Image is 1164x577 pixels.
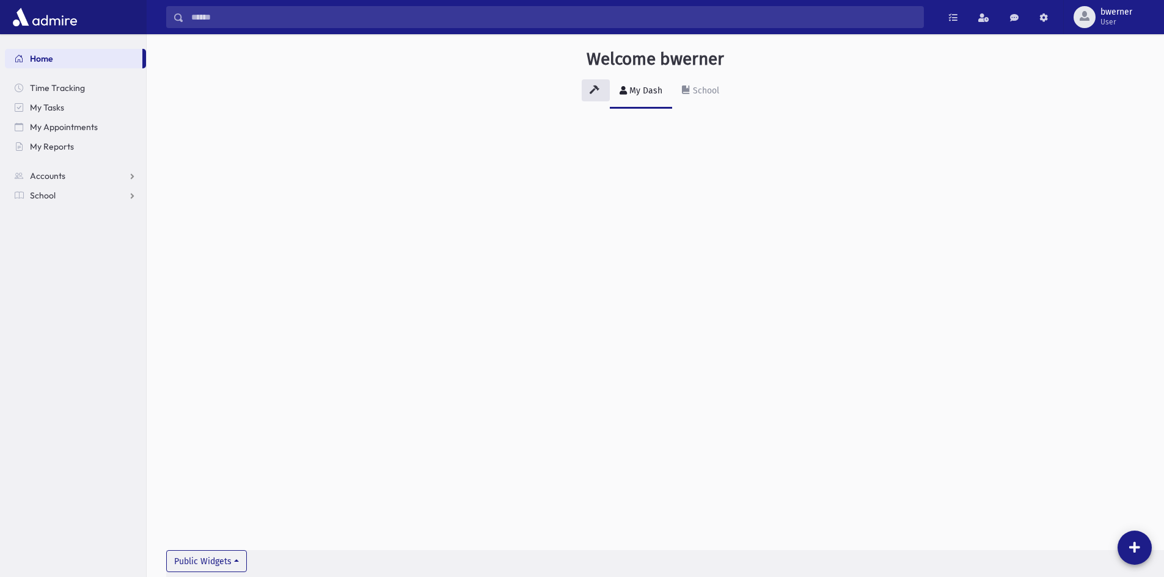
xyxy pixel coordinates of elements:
span: User [1100,17,1132,27]
a: Home [5,49,142,68]
button: Public Widgets [166,550,247,572]
a: Time Tracking [5,78,146,98]
a: School [672,74,729,109]
span: Accounts [30,170,65,181]
a: My Dash [610,74,672,109]
div: School [690,85,719,96]
a: My Appointments [5,117,146,137]
span: My Tasks [30,102,64,113]
a: My Reports [5,137,146,156]
div: My Dash [627,85,662,96]
a: My Tasks [5,98,146,117]
input: Search [184,6,923,28]
span: bwerner [1100,7,1132,17]
a: Accounts [5,166,146,186]
span: Time Tracking [30,82,85,93]
span: My Reports [30,141,74,152]
img: AdmirePro [10,5,80,29]
h3: Welcome bwerner [587,49,724,70]
a: School [5,186,146,205]
span: Home [30,53,53,64]
span: My Appointments [30,122,98,132]
span: School [30,190,56,201]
